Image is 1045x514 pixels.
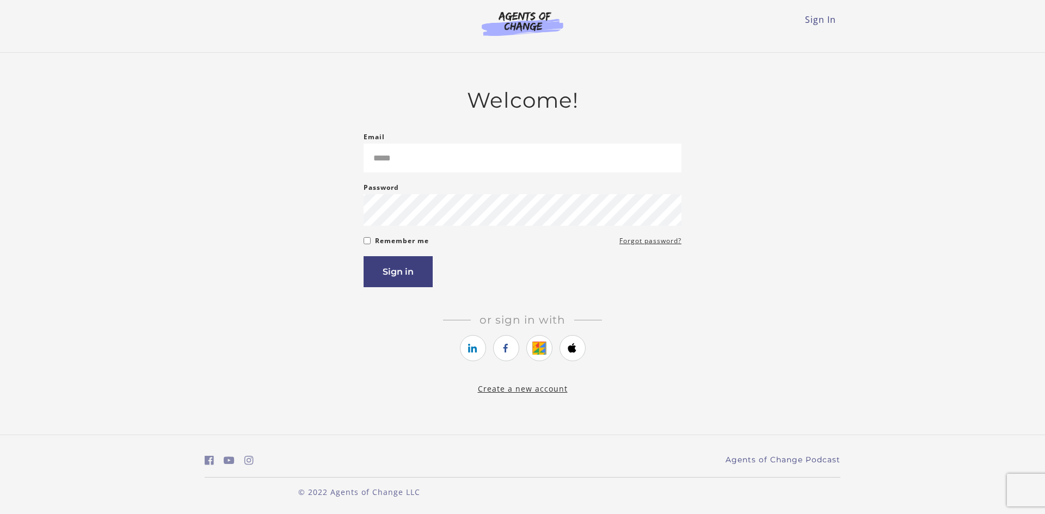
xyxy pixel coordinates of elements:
[470,11,575,36] img: Agents of Change Logo
[493,335,519,361] a: https://courses.thinkific.com/users/auth/facebook?ss%5Breferral%5D=&ss%5Buser_return_to%5D=&ss%5B...
[460,335,486,361] a: https://courses.thinkific.com/users/auth/linkedin?ss%5Breferral%5D=&ss%5Buser_return_to%5D=&ss%5B...
[244,455,254,466] i: https://www.instagram.com/agentsofchangeprep/ (Open in a new window)
[364,256,433,287] button: Sign in
[619,234,681,247] a: Forgot password?
[364,88,681,113] h2: Welcome!
[526,335,552,361] a: https://courses.thinkific.com/users/auth/google?ss%5Breferral%5D=&ss%5Buser_return_to%5D=&ss%5Bvi...
[726,454,840,466] a: Agents of Change Podcast
[364,181,399,194] label: Password
[224,455,235,466] i: https://www.youtube.com/c/AgentsofChangeTestPrepbyMeaganMitchell (Open in a new window)
[205,455,214,466] i: https://www.facebook.com/groups/aswbtestprep (Open in a new window)
[375,234,429,247] label: Remember me
[560,335,586,361] a: https://courses.thinkific.com/users/auth/apple?ss%5Breferral%5D=&ss%5Buser_return_to%5D=&ss%5Bvis...
[224,453,235,468] a: https://www.youtube.com/c/AgentsofChangeTestPrepbyMeaganMitchell (Open in a new window)
[205,486,514,498] p: © 2022 Agents of Change LLC
[205,453,214,468] a: https://www.facebook.com/groups/aswbtestprep (Open in a new window)
[805,14,836,26] a: Sign In
[244,453,254,468] a: https://www.instagram.com/agentsofchangeprep/ (Open in a new window)
[478,383,568,394] a: Create a new account
[364,131,385,144] label: Email
[471,313,574,326] span: Or sign in with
